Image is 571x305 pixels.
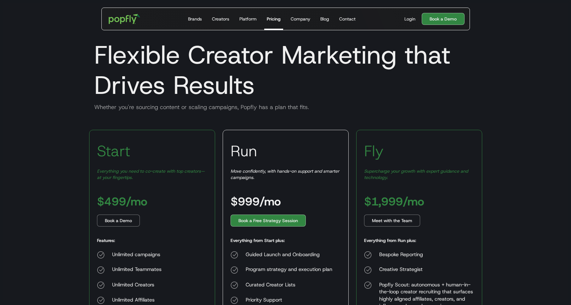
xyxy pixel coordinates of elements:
div: Platform [239,16,257,22]
a: Book a Demo [97,215,140,227]
div: Priority Support [246,296,332,304]
div: Curated Creator Lists [246,281,332,289]
a: Book a Free Strategy Session [231,215,306,227]
a: Blog [318,8,332,30]
div: Unlimited campaigns [112,251,169,259]
div: Creative Strategist [379,266,474,274]
div: Pricing [267,16,281,22]
div: Creators [212,16,229,22]
em: Everything you need to co-create with top creators—at your fingertips. [97,168,205,180]
h3: Start [97,141,130,160]
div: Book a Demo [105,217,132,224]
a: Login [402,16,418,22]
div: Contact [339,16,356,22]
div: Program strategy and execution plan [246,266,332,274]
a: Platform [237,8,259,30]
h3: Fly [364,141,384,160]
a: Meet with the Team [364,215,420,227]
h5: Everything from Start plus: [231,237,285,244]
div: Meet with the Team [372,217,412,224]
div: Guided Launch and Onboarding [246,251,332,259]
h1: Flexible Creator Marketing that Drives Results [89,40,482,100]
em: Move confidently, with hands-on support and smarter campaigns. [231,168,339,180]
a: Company [288,8,313,30]
a: Book a Demo [422,13,465,25]
div: Unlimited Affiliates [112,296,169,304]
div: Unlimited Teammates [112,266,169,274]
em: Supercharge your growth with expert guidance and technology. [364,168,468,180]
a: Pricing [264,8,283,30]
div: Bespoke Reporting [379,251,474,259]
a: Creators [209,8,232,30]
h3: $999/mo [231,196,281,207]
h3: $1,999/mo [364,196,424,207]
h3: $499/mo [97,196,147,207]
div: Company [291,16,310,22]
div: Brands [188,16,202,22]
a: home [104,9,145,28]
h5: Features: [97,237,115,244]
h3: Run [231,141,257,160]
div: Whether you're sourcing content or scaling campaigns, Popfly has a plan that fits. [89,103,482,111]
div: Login [404,16,415,22]
a: Brands [186,8,204,30]
div: Blog [320,16,329,22]
div: Book a Free Strategy Session [238,217,298,224]
a: Contact [337,8,358,30]
div: Unlimited Creators [112,281,169,289]
h5: Everything from Run plus: [364,237,416,244]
